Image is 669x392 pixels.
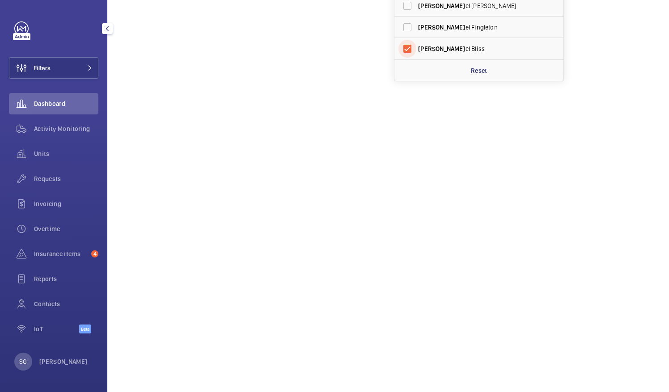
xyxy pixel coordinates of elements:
span: Filters [34,63,51,72]
p: SG [19,357,27,366]
span: el Bliss [418,44,541,53]
span: [PERSON_NAME] [418,45,465,52]
span: el [PERSON_NAME] [418,1,541,10]
button: Filters [9,57,98,79]
span: IoT [34,325,79,333]
p: [PERSON_NAME] [39,357,88,366]
span: Overtime [34,224,98,233]
span: Beta [79,325,91,333]
span: [PERSON_NAME] [418,24,465,31]
span: [PERSON_NAME] [418,2,465,9]
span: 4 [91,250,98,257]
span: Insurance items [34,249,88,258]
p: Reset [471,66,487,75]
span: el Fingleton [418,23,541,32]
span: Contacts [34,299,98,308]
span: Requests [34,174,98,183]
span: Dashboard [34,99,98,108]
span: Invoicing [34,199,98,208]
span: Activity Monitoring [34,124,98,133]
span: Units [34,149,98,158]
span: Reports [34,274,98,283]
